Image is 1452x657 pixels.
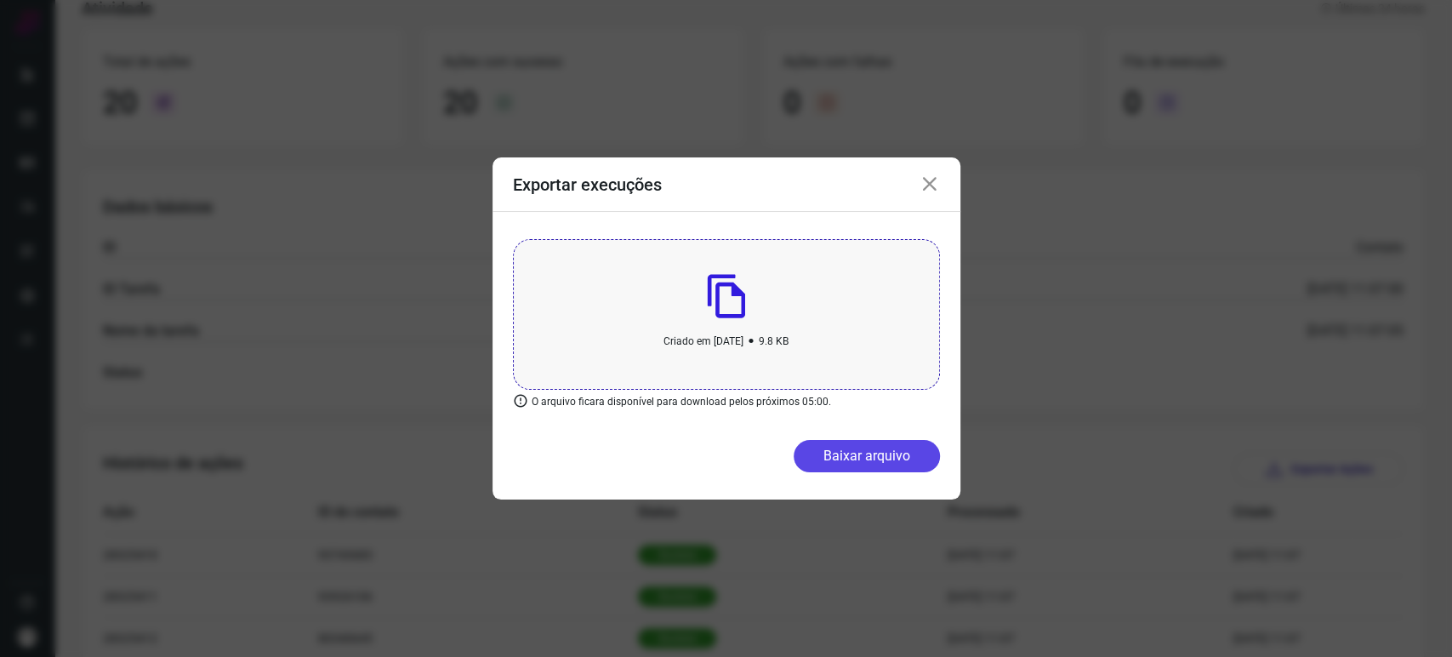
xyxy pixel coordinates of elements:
b: • [748,327,754,355]
h3: Exportar execuções [513,174,662,195]
p: O arquivo ficara disponível para download pelos próximos 05:00. [513,390,831,413]
button: Baixar arquivo [794,440,940,472]
p: Criado em [DATE] 9.8 KB [663,327,789,355]
img: File [707,274,745,318]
